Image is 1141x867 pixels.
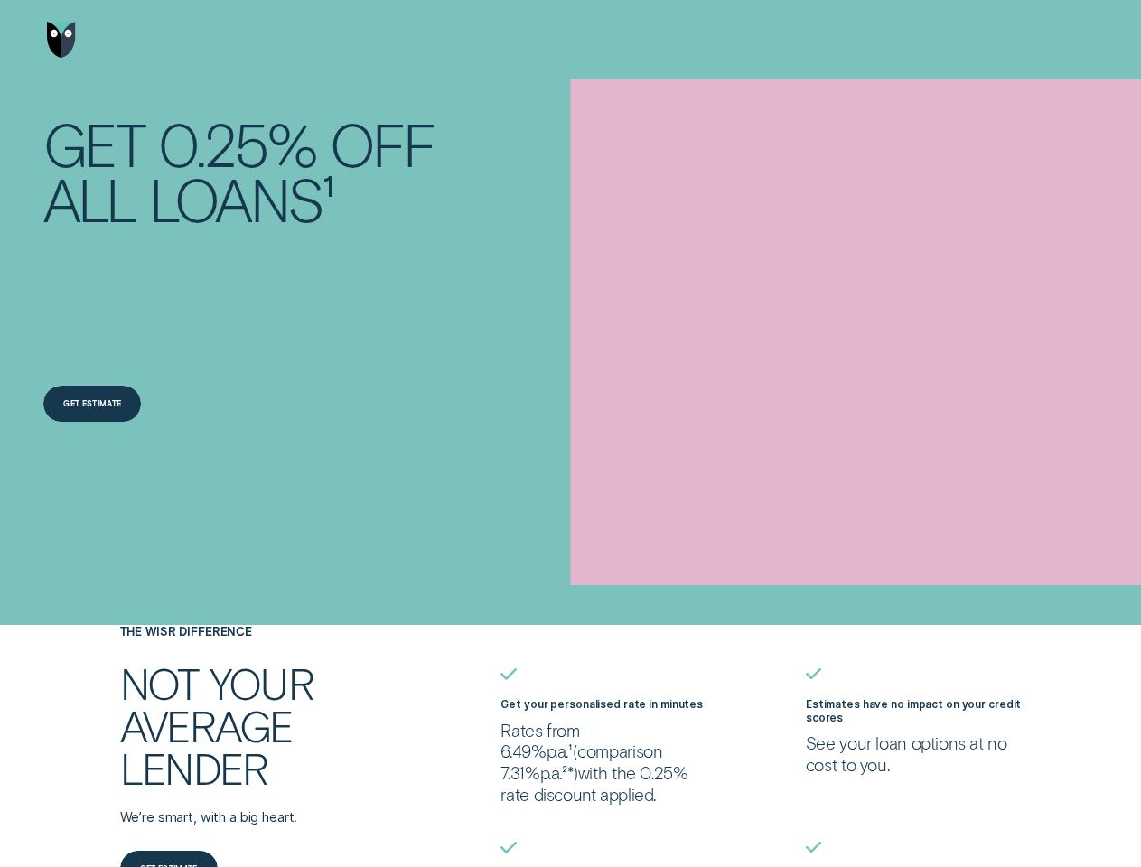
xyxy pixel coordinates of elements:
[806,732,1022,776] p: See your loan options at no cost to you.
[547,741,568,761] span: p.a.
[573,741,578,761] span: (
[43,386,141,421] a: Get estimate
[43,116,488,226] h4: Get 0.25% off all loans¹
[500,698,703,711] label: Get your personalised rate in minutes
[120,662,381,788] h2: Not your average lender
[547,741,568,761] span: Per Annum
[120,625,412,639] h4: THE WISR DIFFERENCE
[120,809,412,827] p: We’re smart, with a big heart.
[540,762,562,783] span: p.a.
[573,762,578,783] span: )
[47,22,77,57] img: Wisr
[806,698,1021,724] label: Estimates have no impact on your credit scores
[500,720,716,806] p: Rates from 6.49% ¹ comparison 7.31% ²* with the 0.25% rate discount applied.
[540,762,562,783] span: Per Annum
